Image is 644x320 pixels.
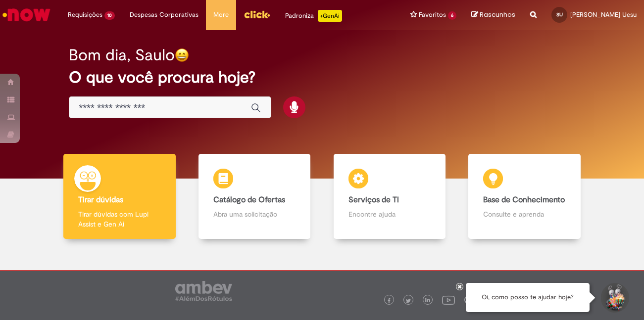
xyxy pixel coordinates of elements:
span: Requisições [68,10,102,20]
p: Abra uma solicitação [213,209,296,219]
b: Tirar dúvidas [78,195,123,205]
img: logo_footer_youtube.png [442,293,455,306]
b: Catálogo de Ofertas [213,195,285,205]
a: Catálogo de Ofertas Abra uma solicitação [187,154,322,239]
img: logo_footer_ambev_rotulo_gray.png [175,281,232,301]
span: Rascunhos [480,10,515,19]
a: Base de Conhecimento Consulte e aprenda [457,154,592,239]
span: SU [556,11,563,18]
button: Iniciar Conversa de Suporte [599,283,629,313]
span: [PERSON_NAME] Uesu [570,10,637,19]
span: More [213,10,229,20]
span: 10 [104,11,115,20]
p: Consulte e aprenda [483,209,565,219]
img: logo_footer_linkedin.png [425,298,430,304]
p: Encontre ajuda [348,209,431,219]
h2: Bom dia, Saulo [69,46,175,64]
img: logo_footer_facebook.png [387,298,392,303]
span: Favoritos [419,10,446,20]
a: Rascunhos [471,10,515,20]
img: happy-face.png [175,48,189,62]
p: +GenAi [318,10,342,22]
img: click_logo_yellow_360x200.png [244,7,270,22]
a: Tirar dúvidas Tirar dúvidas com Lupi Assist e Gen Ai [52,154,187,239]
b: Base de Conhecimento [483,195,565,205]
img: ServiceNow [1,5,52,25]
h2: O que você procura hoje? [69,69,576,86]
b: Serviços de TI [348,195,399,205]
div: Padroniza [285,10,342,22]
p: Tirar dúvidas com Lupi Assist e Gen Ai [78,209,160,229]
a: Serviços de TI Encontre ajuda [322,154,457,239]
img: logo_footer_workplace.png [464,295,473,304]
span: Despesas Corporativas [130,10,198,20]
div: Oi, como posso te ajudar hoje? [466,283,590,312]
img: logo_footer_twitter.png [406,298,411,303]
span: 6 [448,11,456,20]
